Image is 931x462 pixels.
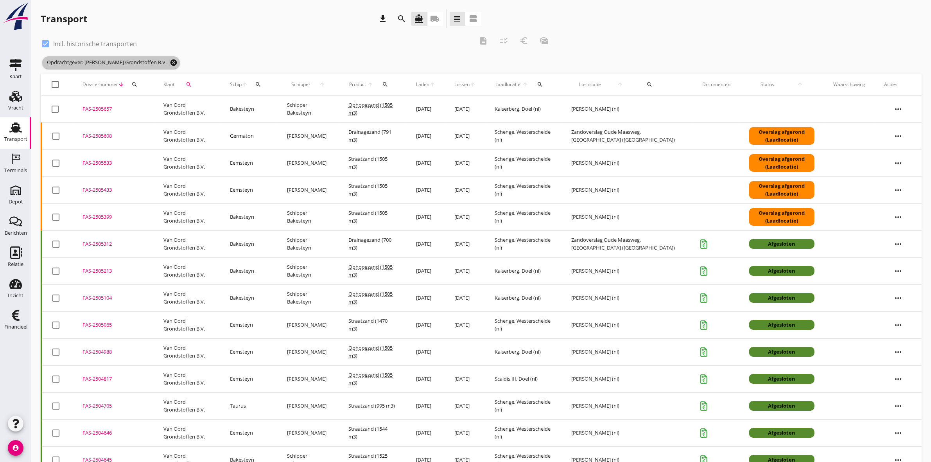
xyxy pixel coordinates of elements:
[431,14,440,23] i: local_shipping
[83,267,145,275] div: FAS-2505213
[154,96,221,123] td: Van Oord Grondstoffen B.V.
[378,14,388,23] i: download
[485,203,562,230] td: Schenge, Westerschelde (nl)
[154,203,221,230] td: Van Oord Grondstoffen B.V.
[749,181,814,199] div: Overslag afgerond (Laadlocatie)
[8,262,23,267] div: Relatie
[221,203,278,230] td: Bakesteyn
[521,81,529,88] i: arrow_upward
[221,122,278,149] td: Germaton
[407,96,445,123] td: [DATE]
[485,365,562,392] td: Scaldis III, Doel (nl)
[339,419,407,446] td: Straatzand (1544 m3)
[221,96,278,123] td: Bakesteyn
[278,419,339,446] td: [PERSON_NAME]
[445,176,485,203] td: [DATE]
[749,374,814,384] div: Afgesloten
[339,149,407,176] td: Straatzand (1505 m3)
[83,294,145,302] div: FAS-2505104
[445,257,485,284] td: [DATE]
[339,203,407,230] td: Straatzand (1505 m3)
[278,392,339,419] td: [PERSON_NAME]
[749,293,814,303] div: Afgesloten
[154,365,221,392] td: Van Oord Grondstoffen B.V.
[221,257,278,284] td: Bakesteyn
[453,14,462,23] i: view_headline
[562,392,693,419] td: [PERSON_NAME] (nl)
[445,230,485,257] td: [DATE]
[562,176,693,203] td: [PERSON_NAME] (nl)
[562,257,693,284] td: [PERSON_NAME] (nl)
[339,176,407,203] td: Straatzand (1505 m3)
[278,338,339,365] td: [PERSON_NAME]
[278,149,339,176] td: [PERSON_NAME]
[339,311,407,338] td: Straatzand (1470 m3)
[749,266,814,276] div: Afgesloten
[454,81,470,88] span: Lossen
[163,75,211,94] div: Klant
[83,402,145,410] div: FAS-2504705
[887,206,909,228] i: more_horiz
[221,365,278,392] td: Eemsteyn
[221,419,278,446] td: Eemsteyn
[485,176,562,203] td: Schenge, Westerschelde (nl)
[154,122,221,149] td: Van Oord Grondstoffen B.V.
[445,149,485,176] td: [DATE]
[221,284,278,311] td: Bakesteyn
[131,81,138,88] i: search
[83,240,145,248] div: FAS-2505312
[562,284,693,311] td: [PERSON_NAME] (nl)
[884,81,912,88] div: Acties
[407,203,445,230] td: [DATE]
[230,81,242,88] span: Schip
[154,176,221,203] td: Van Oord Grondstoffen B.V.
[83,321,145,329] div: FAS-2505065
[485,257,562,284] td: Kaiserberg, Doel (nl)
[485,392,562,419] td: Schenge, Westerschelde (nl)
[407,176,445,203] td: [DATE]
[221,338,278,365] td: Eemsteyn
[485,311,562,338] td: Schenge, Westerschelde (nl)
[562,311,693,338] td: [PERSON_NAME] (nl)
[348,371,393,386] span: Ophoogzand (1505 m3)
[646,81,653,88] i: search
[445,311,485,338] td: [DATE]
[887,368,909,390] i: more_horiz
[186,81,192,88] i: search
[83,186,145,194] div: FAS-2505433
[83,159,145,167] div: FAS-2505533
[562,149,693,176] td: [PERSON_NAME] (nl)
[9,74,22,79] div: Kaart
[445,284,485,311] td: [DATE]
[278,230,339,257] td: Schipper Bakesteyn
[407,365,445,392] td: [DATE]
[83,429,145,437] div: FAS-2504646
[469,14,478,23] i: view_agenda
[4,168,27,173] div: Terminals
[154,392,221,419] td: Van Oord Grondstoffen B.V.
[382,81,388,88] i: search
[339,122,407,149] td: Drainagezand (791 m3)
[278,311,339,338] td: [PERSON_NAME]
[397,14,407,23] i: search
[278,257,339,284] td: Schipper Bakesteyn
[495,81,521,88] span: Laadlocatie
[445,203,485,230] td: [DATE]
[887,260,909,282] i: more_horiz
[407,149,445,176] td: [DATE]
[118,81,124,88] i: arrow_downward
[749,320,814,330] div: Afgesloten
[154,257,221,284] td: Van Oord Grondstoffen B.V.
[562,365,693,392] td: [PERSON_NAME] (nl)
[42,56,180,69] span: Opdrachtgever: [PERSON_NAME] Grondstoffen B.V.
[749,208,814,226] div: Overslag afgerond (Laadlocatie)
[414,14,424,23] i: directions_boat
[571,81,609,88] span: Loslocatie
[485,338,562,365] td: Kaiserberg, Doel (nl)
[278,176,339,203] td: [PERSON_NAME]
[445,365,485,392] td: [DATE]
[562,122,693,149] td: Zandoverslag Oude Maasweg, [GEOGRAPHIC_DATA] ([GEOGRAPHIC_DATA])
[562,230,693,257] td: Zandoverslag Oude Maasweg, [GEOGRAPHIC_DATA] ([GEOGRAPHIC_DATA])
[485,96,562,123] td: Kaiserberg, Doel (nl)
[278,122,339,149] td: [PERSON_NAME]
